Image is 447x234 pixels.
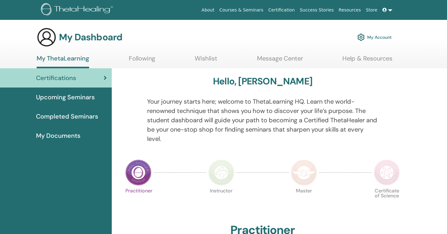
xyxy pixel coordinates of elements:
span: Upcoming Seminars [36,92,95,102]
img: generic-user-icon.jpg [37,27,56,47]
p: Certificate of Science [374,188,400,214]
a: About [199,4,217,16]
a: My Account [357,30,392,44]
p: Practitioner [125,188,151,214]
span: Completed Seminars [36,112,98,121]
a: Following [129,55,155,67]
img: cog.svg [357,32,365,43]
span: My Documents [36,131,80,140]
img: Master [291,160,317,186]
img: logo.png [41,3,115,17]
a: Message Center [257,55,303,67]
a: Wishlist [195,55,217,67]
img: Certificate of Science [374,160,400,186]
p: Your journey starts here; welcome to ThetaLearning HQ. Learn the world-renowned technique that sh... [147,97,378,143]
p: Master [291,188,317,214]
a: Resources [336,4,363,16]
a: Help & Resources [342,55,392,67]
a: Certification [266,4,297,16]
a: My ThetaLearning [37,55,89,68]
img: Practitioner [125,160,151,186]
a: Store [363,4,380,16]
span: Certifications [36,73,76,83]
h3: Hello, [PERSON_NAME] [213,76,312,87]
a: Success Stories [297,4,336,16]
p: Instructor [208,188,234,214]
img: Instructor [208,160,234,186]
a: Courses & Seminars [217,4,266,16]
h3: My Dashboard [59,32,122,43]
